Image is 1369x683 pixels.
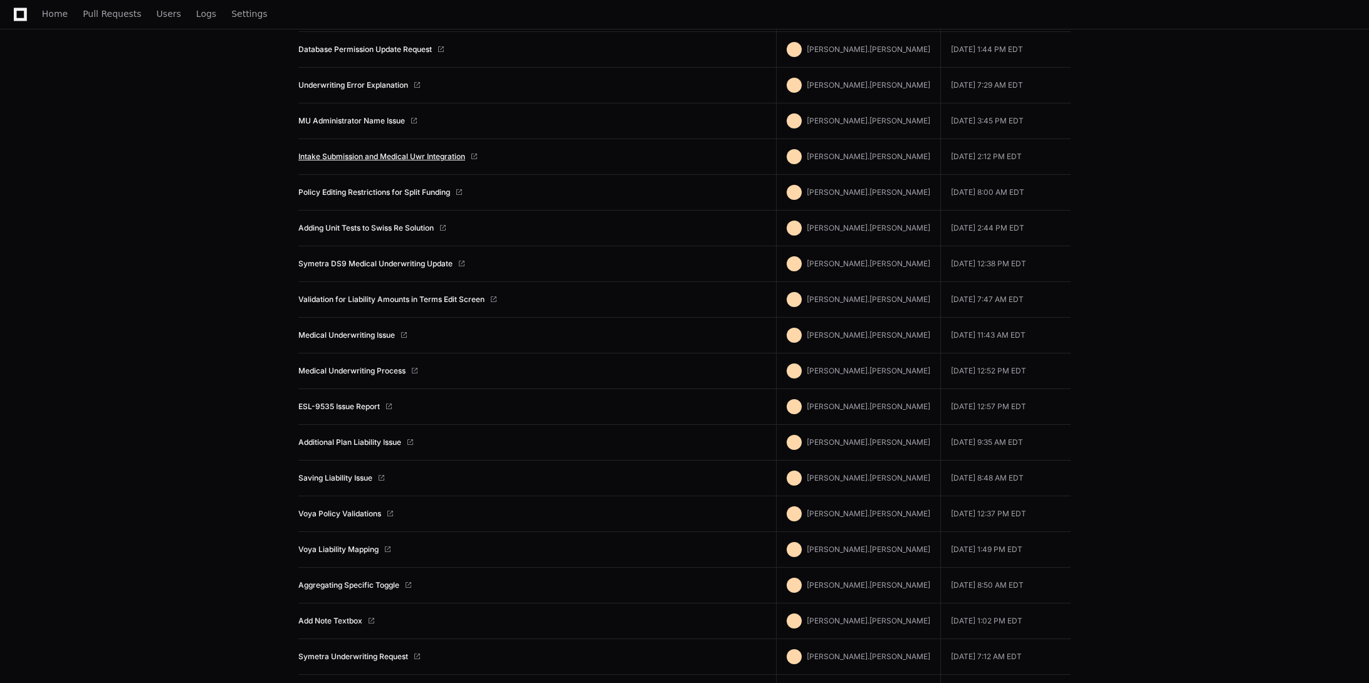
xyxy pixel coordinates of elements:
a: MU Administrator Name Issue [298,116,405,126]
a: Add Note Textbox [298,616,362,626]
a: Underwriting Error Explanation [298,80,408,90]
span: [PERSON_NAME].[PERSON_NAME] [807,473,930,482]
span: [PERSON_NAME].[PERSON_NAME] [807,152,930,161]
span: [PERSON_NAME].[PERSON_NAME] [807,44,930,54]
td: [DATE] 1:02 PM EDT [940,603,1071,639]
a: Symetra DS9 Medical Underwriting Update [298,259,453,269]
a: Voya Liability Mapping [298,545,379,555]
span: [PERSON_NAME].[PERSON_NAME] [807,545,930,554]
span: [PERSON_NAME].[PERSON_NAME] [807,259,930,268]
td: [DATE] 12:38 PM EDT [940,246,1071,282]
a: Validation for Liability Amounts in Terms Edit Screen [298,295,485,305]
span: [PERSON_NAME].[PERSON_NAME] [807,580,930,590]
span: [PERSON_NAME].[PERSON_NAME] [807,187,930,197]
span: [PERSON_NAME].[PERSON_NAME] [807,616,930,625]
td: [DATE] 11:43 AM EDT [940,318,1071,353]
td: [DATE] 7:29 AM EDT [940,68,1071,103]
td: [DATE] 1:49 PM EDT [940,532,1071,568]
span: [PERSON_NAME].[PERSON_NAME] [807,223,930,232]
span: [PERSON_NAME].[PERSON_NAME] [807,509,930,518]
a: Policy Editing Restrictions for Split Funding [298,187,450,197]
a: Medical Underwriting Process [298,366,406,376]
span: Pull Requests [83,10,141,18]
span: [PERSON_NAME].[PERSON_NAME] [807,366,930,375]
span: Users [157,10,181,18]
td: [DATE] 2:12 PM EDT [940,139,1071,175]
a: Additional Plan Liability Issue [298,437,401,447]
a: Intake Submission and Medical Uwr Integration [298,152,465,162]
td: [DATE] 7:12 AM EDT [940,639,1071,675]
span: [PERSON_NAME].[PERSON_NAME] [807,402,930,411]
span: Logs [196,10,216,18]
td: [DATE] 7:47 AM EDT [940,282,1071,318]
a: Aggregating Specific Toggle [298,580,399,590]
a: Database Permission Update Request [298,44,432,55]
a: Medical Underwriting Issue [298,330,395,340]
a: Symetra Underwriting Request [298,652,408,662]
td: [DATE] 3:45 PM EDT [940,103,1071,139]
a: Saving Liability Issue [298,473,372,483]
td: [DATE] 1:44 PM EDT [940,32,1071,68]
a: Voya Policy Validations [298,509,381,519]
span: Home [42,10,68,18]
span: Settings [231,10,267,18]
td: [DATE] 9:35 AM EDT [940,425,1071,461]
span: [PERSON_NAME].[PERSON_NAME] [807,437,930,447]
a: Adding Unit Tests to Swiss Re Solution [298,223,434,233]
td: [DATE] 8:50 AM EDT [940,568,1071,603]
span: [PERSON_NAME].[PERSON_NAME] [807,116,930,125]
a: ESL-9535 Issue Report [298,402,380,412]
td: [DATE] 8:00 AM EDT [940,175,1071,211]
span: [PERSON_NAME].[PERSON_NAME] [807,295,930,304]
td: [DATE] 12:57 PM EDT [940,389,1071,425]
td: [DATE] 8:48 AM EDT [940,461,1071,496]
td: [DATE] 12:52 PM EDT [940,353,1071,389]
td: [DATE] 12:37 PM EDT [940,496,1071,532]
span: [PERSON_NAME].[PERSON_NAME] [807,652,930,661]
span: [PERSON_NAME].[PERSON_NAME] [807,330,930,340]
td: [DATE] 2:44 PM EDT [940,211,1071,246]
span: [PERSON_NAME].[PERSON_NAME] [807,80,930,90]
